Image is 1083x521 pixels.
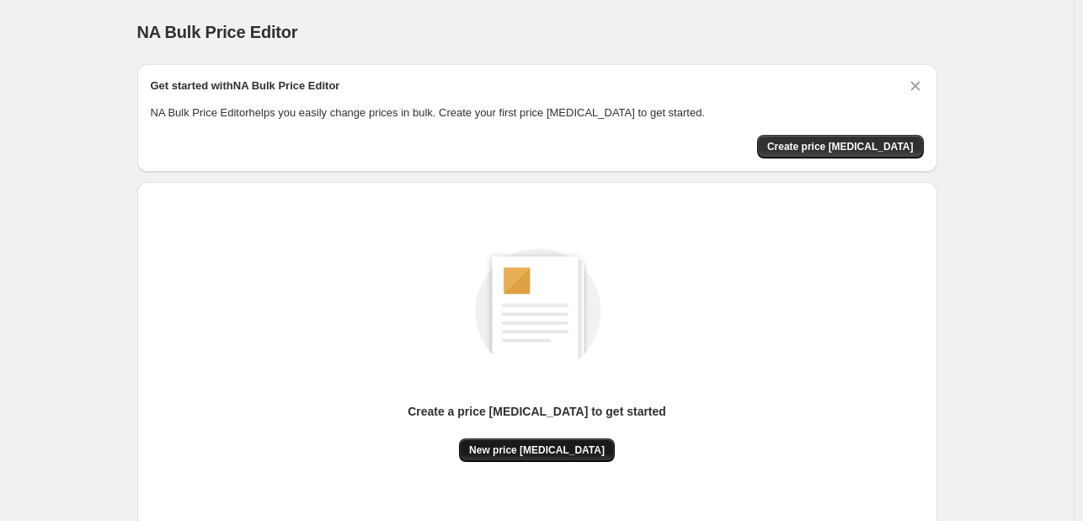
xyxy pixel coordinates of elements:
[459,438,615,462] button: New price [MEDICAL_DATA]
[151,78,340,94] h2: Get started with NA Bulk Price Editor
[907,78,924,94] button: Dismiss card
[151,105,924,121] p: NA Bulk Price Editor helps you easily change prices in bulk. Create your first price [MEDICAL_DAT...
[757,135,924,158] button: Create price change job
[408,403,666,420] p: Create a price [MEDICAL_DATA] to get started
[469,443,605,457] span: New price [MEDICAL_DATA]
[137,23,298,41] span: NA Bulk Price Editor
[767,140,914,153] span: Create price [MEDICAL_DATA]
